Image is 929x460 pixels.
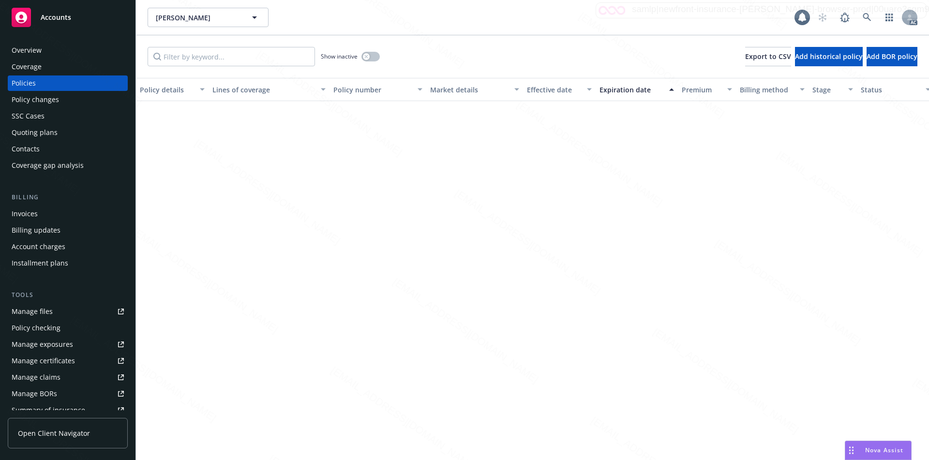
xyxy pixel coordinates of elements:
[8,108,128,124] a: SSC Cases
[867,52,917,61] span: Add BOR policy
[8,92,128,107] a: Policy changes
[845,441,912,460] button: Nova Assist
[140,85,194,95] div: Policy details
[8,158,128,173] a: Coverage gap analysis
[41,14,71,21] span: Accounts
[8,386,128,401] a: Manage BORs
[599,85,663,95] div: Expiration date
[426,78,523,101] button: Market details
[795,47,863,66] button: Add historical policy
[736,78,809,101] button: Billing method
[12,125,58,140] div: Quoting plans
[678,78,736,101] button: Premium
[12,141,40,157] div: Contacts
[857,8,877,27] a: Search
[148,8,269,27] button: [PERSON_NAME]
[8,125,128,140] a: Quoting plans
[835,8,854,27] a: Report a Bug
[18,428,90,438] span: Open Client Navigator
[209,78,330,101] button: Lines of coverage
[330,78,426,101] button: Policy number
[8,370,128,385] a: Manage claims
[430,85,509,95] div: Market details
[682,85,721,95] div: Premium
[8,320,128,336] a: Policy checking
[156,13,240,23] span: [PERSON_NAME]
[8,239,128,254] a: Account charges
[740,85,794,95] div: Billing method
[880,8,899,27] a: Switch app
[8,353,128,369] a: Manage certificates
[8,290,128,300] div: Tools
[12,59,42,74] div: Coverage
[8,402,128,418] a: Summary of insurance
[12,75,36,91] div: Policies
[809,78,857,101] button: Stage
[8,223,128,238] a: Billing updates
[12,239,65,254] div: Account charges
[12,223,60,238] div: Billing updates
[596,78,678,101] button: Expiration date
[12,353,75,369] div: Manage certificates
[12,320,60,336] div: Policy checking
[12,43,42,58] div: Overview
[527,85,581,95] div: Effective date
[845,441,857,460] div: Drag to move
[136,78,209,101] button: Policy details
[12,386,57,401] div: Manage BORs
[861,85,920,95] div: Status
[12,370,60,385] div: Manage claims
[8,255,128,271] a: Installment plans
[12,337,73,352] div: Manage exposures
[523,78,596,101] button: Effective date
[321,52,358,60] span: Show inactive
[8,59,128,74] a: Coverage
[745,47,791,66] button: Export to CSV
[813,8,832,27] a: Start snowing
[812,85,842,95] div: Stage
[8,337,128,352] a: Manage exposures
[8,193,128,202] div: Billing
[12,402,85,418] div: Summary of insurance
[8,141,128,157] a: Contacts
[795,52,863,61] span: Add historical policy
[8,206,128,222] a: Invoices
[12,304,53,319] div: Manage files
[333,85,412,95] div: Policy number
[12,255,68,271] div: Installment plans
[12,206,38,222] div: Invoices
[12,158,84,173] div: Coverage gap analysis
[212,85,315,95] div: Lines of coverage
[745,52,791,61] span: Export to CSV
[12,92,59,107] div: Policy changes
[8,75,128,91] a: Policies
[8,304,128,319] a: Manage files
[867,47,917,66] button: Add BOR policy
[8,4,128,31] a: Accounts
[148,47,315,66] input: Filter by keyword...
[8,43,128,58] a: Overview
[865,446,903,454] span: Nova Assist
[12,108,45,124] div: SSC Cases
